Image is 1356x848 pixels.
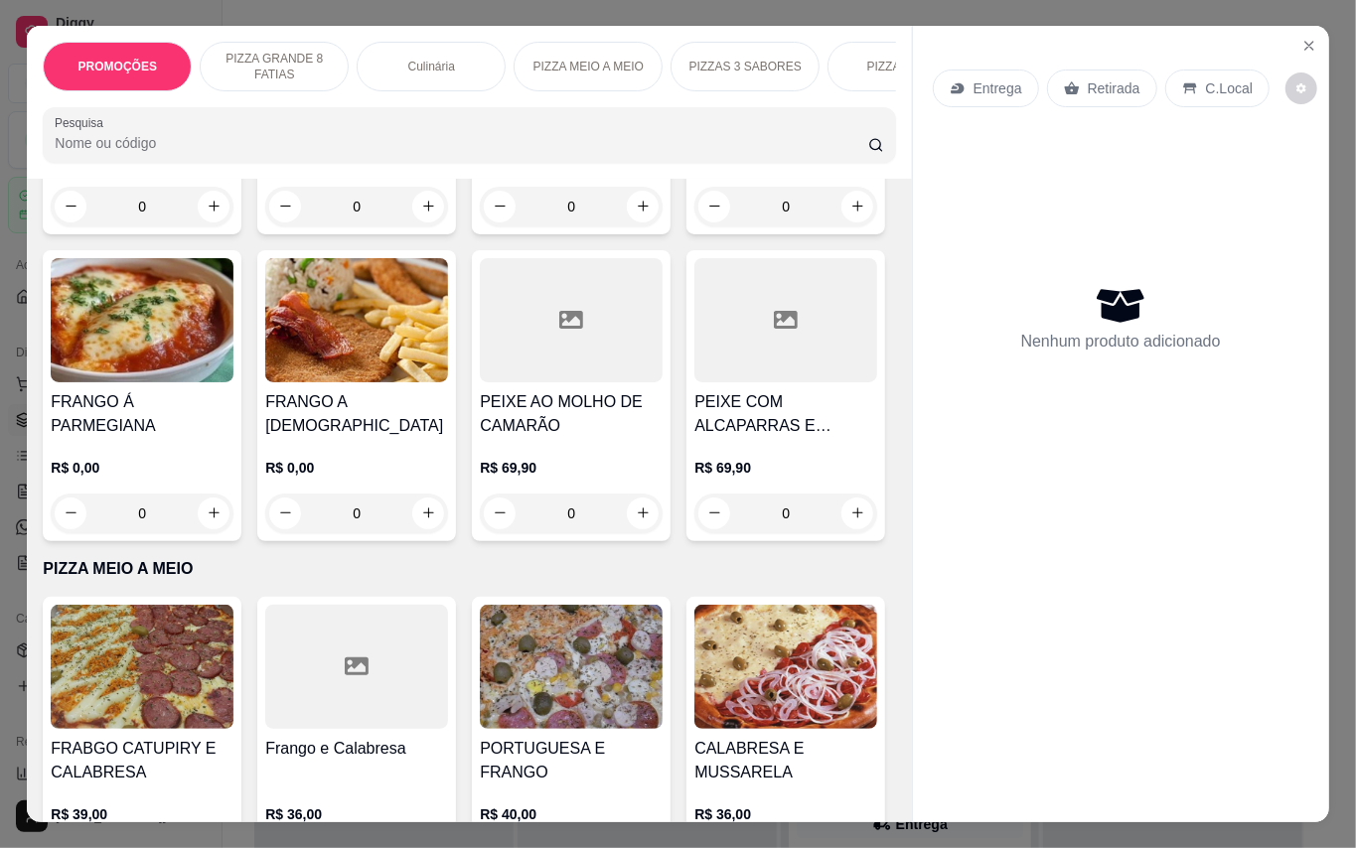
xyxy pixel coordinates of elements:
[694,458,877,478] p: R$ 69,90
[841,497,873,529] button: increase-product-quantity
[1206,78,1253,98] p: C.Local
[51,458,233,478] p: R$ 0,00
[265,458,448,478] p: R$ 0,00
[51,804,233,824] p: R$ 39,00
[480,390,663,438] h4: PEIXE AO MOLHO DE CAMARÃO
[689,59,802,74] p: PIZZAS 3 SABORES
[480,605,663,729] img: product-image
[265,804,448,824] p: R$ 36,00
[698,497,730,529] button: decrease-product-quantity
[217,51,332,82] p: PIZZA GRANDE 8 FATIAS
[265,258,448,382] img: product-image
[51,605,233,729] img: product-image
[78,59,157,74] p: PROMOÇÕES
[974,78,1022,98] p: Entrega
[867,59,938,74] p: PIZZA DOCE
[1088,78,1140,98] p: Retirada
[43,557,895,581] p: PIZZA MEIO A MEIO
[55,133,868,153] input: Pesquisa
[480,737,663,784] h4: PORTUGUESA E FRANGO
[51,258,233,382] img: product-image
[694,804,877,824] p: R$ 36,00
[694,737,877,784] h4: CALABRESA E MUSSARELA
[533,59,644,74] p: PIZZA MEIO A MEIO
[694,605,877,729] img: product-image
[55,114,110,131] label: Pesquisa
[480,804,663,824] p: R$ 40,00
[480,458,663,478] p: R$ 69,90
[1285,72,1317,104] button: decrease-product-quantity
[627,497,659,529] button: increase-product-quantity
[1021,330,1221,353] p: Nenhum produto adicionado
[408,59,455,74] p: Culinária
[694,390,877,438] h4: PEIXE COM ALCAPARRAS E CAMARÃO
[51,737,233,784] h4: FRABGO CATUPIRY E CALABRESA
[51,390,233,438] h4: FRANGO Á PARMEGIANA
[265,390,448,438] h4: FRANGO A [DEMOGRAPHIC_DATA]
[265,737,448,761] h4: Frango e Calabresa
[484,497,516,529] button: decrease-product-quantity
[1293,30,1325,62] button: Close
